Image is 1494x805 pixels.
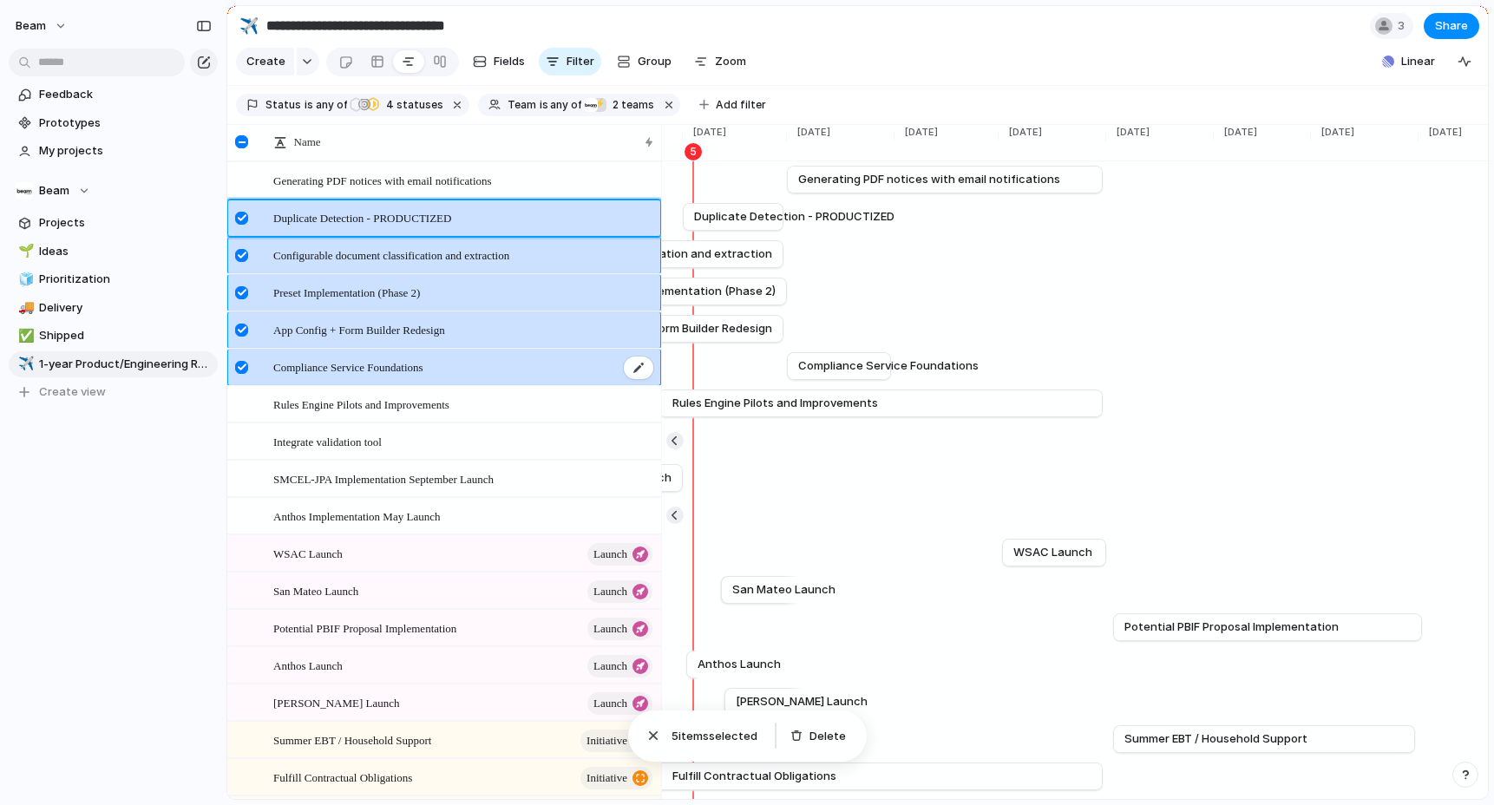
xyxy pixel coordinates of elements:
[273,282,420,302] span: Preset Implementation (Phase 2)
[798,357,979,375] span: Compliance Service Foundations
[579,320,772,337] span: App Config + Form Builder Redesign
[273,730,431,749] span: Summer EBT / Household Support
[9,379,218,405] button: Create view
[587,580,652,603] button: launch
[536,95,586,115] button: isany of
[16,299,33,317] button: 🚚
[1013,540,1095,566] a: WSAC Launch
[16,356,33,373] button: ✈️
[798,171,1060,188] span: Generating PDF notices with email notifications
[580,767,652,789] button: initiative
[8,12,76,40] button: Beam
[9,323,218,349] div: ✅Shipped
[39,182,69,200] span: Beam
[9,210,218,236] a: Projects
[683,125,731,140] span: [DATE]
[1401,53,1435,70] span: Linear
[1435,17,1468,35] span: Share
[9,239,218,265] a: 🌱Ideas
[9,82,218,108] a: Feedback
[16,327,33,344] button: ✅
[1375,49,1442,75] button: Linear
[1214,125,1262,140] span: [DATE]
[1124,614,1411,640] a: Potential PBIF Proposal Implementation
[732,577,793,603] a: San Mateo Launch
[9,178,218,204] button: Beam
[593,654,627,678] span: launch
[273,431,382,451] span: Integrate validation tool
[313,97,347,113] span: any of
[567,53,594,70] span: Filter
[672,728,761,745] span: item s selected
[273,468,494,488] span: SMCEL-JPA Implementation September Launch
[1419,125,1467,140] span: [DATE]
[587,692,652,715] button: launch
[9,295,218,321] div: 🚚Delivery
[39,214,212,232] span: Projects
[587,618,652,640] button: launch
[18,270,30,290] div: 🧊
[1124,730,1307,748] span: Summer EBT / Household Support
[540,97,548,113] span: is
[587,655,652,677] button: launch
[672,729,678,743] span: 5
[689,93,776,117] button: Add filter
[246,53,285,70] span: Create
[305,97,313,113] span: is
[39,356,212,373] span: 1-year Product/Engineering Roadmap
[301,95,351,115] button: isany of
[16,243,33,260] button: 🌱
[9,110,218,136] a: Prototypes
[381,98,396,111] span: 4
[273,207,451,227] span: Duplicate Detection - PRODUCTIZED
[273,170,492,190] span: Generating PDF notices with email notifications
[9,351,218,377] div: ✈️1-year Product/Engineering Roadmap
[715,53,746,70] span: Zoom
[273,618,456,638] span: Potential PBIF Proposal Implementation
[9,266,218,292] a: 🧊Prioritization
[39,243,212,260] span: Ideas
[1424,13,1479,39] button: Share
[1398,17,1410,35] span: 3
[381,97,443,113] span: statuses
[265,97,301,113] span: Status
[273,319,445,339] span: App Config + Form Builder Redesign
[607,98,621,111] span: 2
[798,353,880,379] a: Compliance Service Foundations
[39,299,212,317] span: Delivery
[18,326,30,346] div: ✅
[39,86,212,103] span: Feedback
[583,95,658,115] button: ⚡2 teams
[732,581,835,599] span: San Mateo Launch
[508,97,536,113] span: Team
[694,208,894,226] span: Duplicate Detection - PRODUCTIZED
[1311,125,1360,140] span: [DATE]
[236,48,294,75] button: Create
[787,125,835,140] span: [DATE]
[18,354,30,374] div: ✈️
[736,689,796,715] a: [PERSON_NAME] Launch
[273,655,343,675] span: Anthos Launch
[638,53,672,70] span: Group
[39,115,212,132] span: Prototypes
[539,48,601,75] button: Filter
[607,97,654,113] span: teams
[273,767,412,787] span: Fulfill Contractual Obligations
[273,580,358,600] span: San Mateo Launch
[1106,125,1155,140] span: [DATE]
[273,394,449,414] span: Rules Engine Pilots and Improvements
[466,48,532,75] button: Fields
[16,17,46,35] span: Beam
[587,543,652,566] button: launch
[694,204,772,230] a: Duplicate Detection - PRODUCTIZED
[239,14,259,37] div: ✈️
[809,728,846,745] span: Delete
[608,48,680,75] button: Group
[593,617,627,641] span: launch
[1124,618,1339,636] span: Potential PBIF Proposal Implementation
[783,724,853,749] button: Delete
[736,693,868,710] span: [PERSON_NAME] Launch
[716,97,766,113] span: Add filter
